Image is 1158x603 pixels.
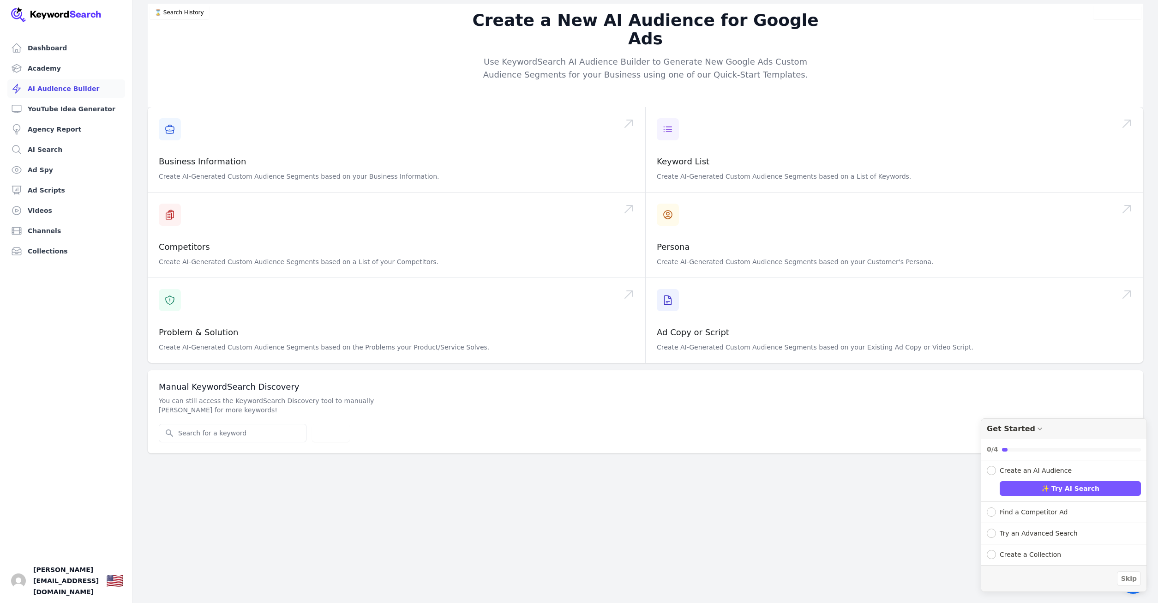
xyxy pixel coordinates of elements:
[159,327,238,337] a: Problem & Solution
[312,424,350,442] button: Search
[159,424,306,442] input: Search for a keyword
[7,59,125,78] a: Academy
[1121,574,1137,584] span: Skip
[657,327,729,337] a: Ad Copy or Script
[7,140,125,159] a: AI Search
[159,157,246,166] a: Business Information
[468,11,823,48] h2: Create a New AI Audience for Google Ads
[1000,466,1072,476] div: Create an AI Audience
[7,242,125,260] a: Collections
[981,460,1146,476] button: Collapse Checklist
[7,100,125,118] a: YouTube Idea Generator
[7,79,125,98] a: AI Audience Builder
[11,573,26,588] button: Open user button
[1000,550,1061,560] div: Create a Collection
[981,502,1146,523] button: Expand Checklist
[1041,484,1099,494] span: ✨ Try AI Search
[150,6,209,19] button: ⌛️ Search History
[159,396,425,415] p: You can still access the KeywordSearch Discovery tool to manually [PERSON_NAME] for more keywords!
[1093,6,1141,19] button: Video Tutorial
[981,544,1146,565] button: Expand Checklist
[1000,507,1068,517] div: Find a Competitor Ad
[981,419,1146,460] button: Collapse Checklist
[7,181,125,199] a: Ad Scripts
[7,39,125,57] a: Dashboard
[981,523,1146,544] button: Expand Checklist
[657,157,709,166] a: Keyword List
[11,7,102,22] img: Your Company
[7,120,125,139] a: Agency Report
[1117,571,1141,586] button: Skip
[981,418,1147,592] div: Get Started
[981,419,1146,439] div: Drag to move checklist
[106,573,123,589] div: 🇺🇸
[33,564,99,597] span: [PERSON_NAME][EMAIL_ADDRESS][DOMAIN_NAME]
[159,381,1132,392] h3: Manual KeywordSearch Discovery
[468,55,823,81] p: Use KeywordSearch AI Audience Builder to Generate New Google Ads Custom Audience Segments for you...
[7,201,125,220] a: Videos
[159,242,210,252] a: Competitors
[987,445,998,454] div: 0/4
[987,424,1035,433] div: Get Started
[106,572,123,590] button: 🇺🇸
[1000,481,1141,496] button: ✨ Try AI Search
[7,222,125,240] a: Channels
[657,242,690,252] a: Persona
[7,161,125,179] a: Ad Spy
[1000,529,1078,538] div: Try an Advanced Search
